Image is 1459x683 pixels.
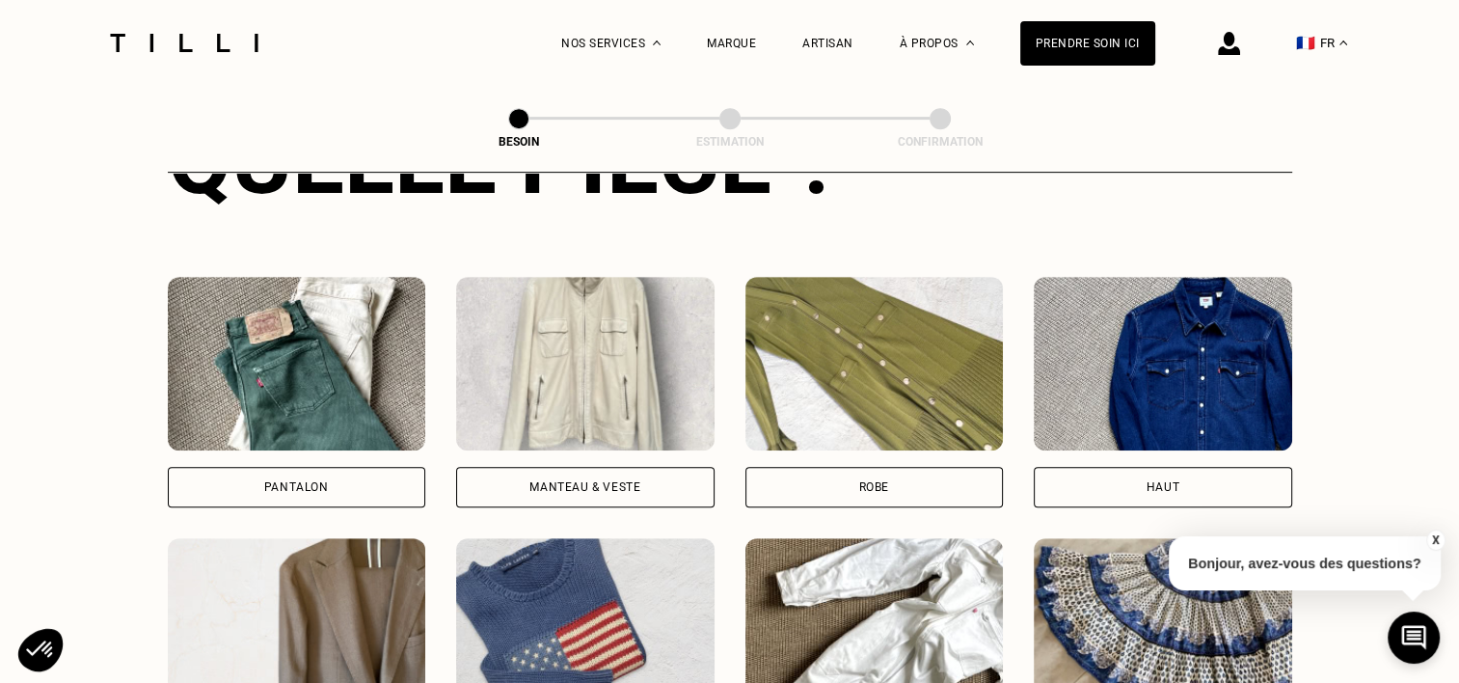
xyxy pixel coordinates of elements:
div: Robe [859,481,889,493]
div: Manteau & Veste [529,481,640,493]
a: Marque [707,37,756,50]
a: Artisan [802,37,853,50]
div: Besoin [422,135,615,149]
img: Tilli retouche votre Pantalon [168,277,426,451]
img: Menu déroulant [653,41,661,45]
img: Menu déroulant à propos [966,41,974,45]
div: Confirmation [844,135,1037,149]
div: Haut [1147,481,1179,493]
div: Pantalon [264,481,329,493]
img: Tilli retouche votre Robe [745,277,1004,451]
button: X [1425,530,1445,551]
span: 🇫🇷 [1296,34,1315,52]
img: menu déroulant [1339,41,1347,45]
p: Bonjour, avez-vous des questions? [1169,536,1441,590]
img: icône connexion [1218,32,1240,55]
div: Estimation [634,135,826,149]
img: Tilli retouche votre Haut [1034,277,1292,451]
img: Tilli retouche votre Manteau & Veste [456,277,715,451]
img: Logo du service de couturière Tilli [103,34,265,52]
a: Prendre soin ici [1020,21,1155,66]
